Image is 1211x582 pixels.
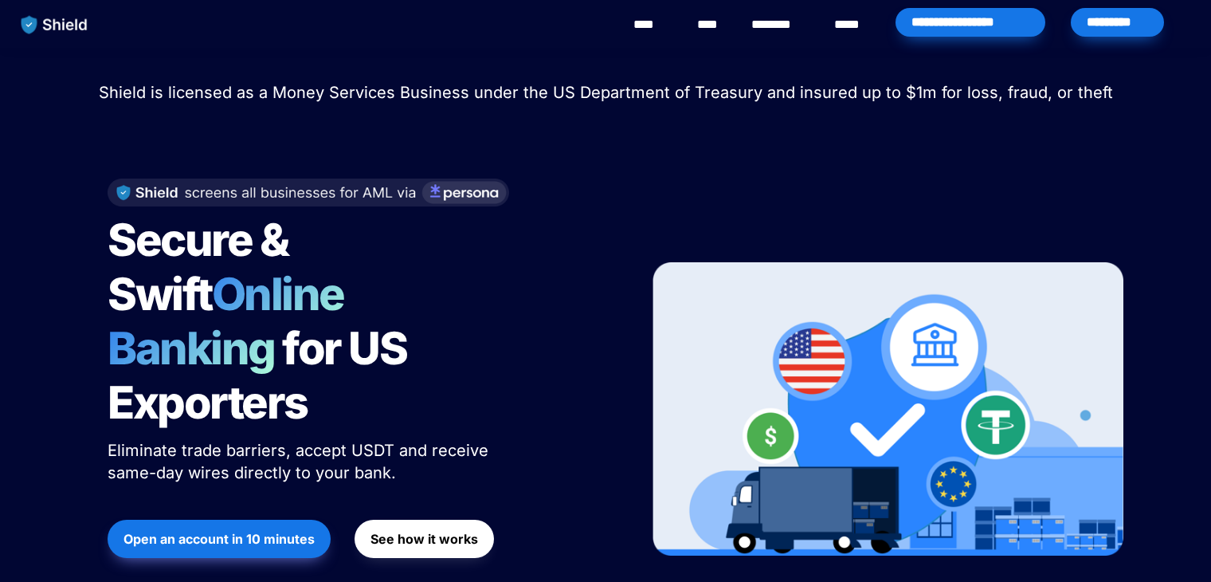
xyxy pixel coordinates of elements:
[108,213,296,321] span: Secure & Swift
[108,520,331,558] button: Open an account in 10 minutes
[108,512,331,566] a: Open an account in 10 minutes
[355,520,494,558] button: See how it works
[99,83,1113,102] span: Shield is licensed as a Money Services Business under the US Department of Treasury and insured u...
[370,531,478,547] strong: See how it works
[108,321,414,430] span: for US Exporters
[108,441,493,482] span: Eliminate trade barriers, accept USDT and receive same-day wires directly to your bank.
[355,512,494,566] a: See how it works
[108,267,360,376] span: Online Banking
[123,531,315,547] strong: Open an account in 10 minutes
[14,8,96,41] img: website logo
